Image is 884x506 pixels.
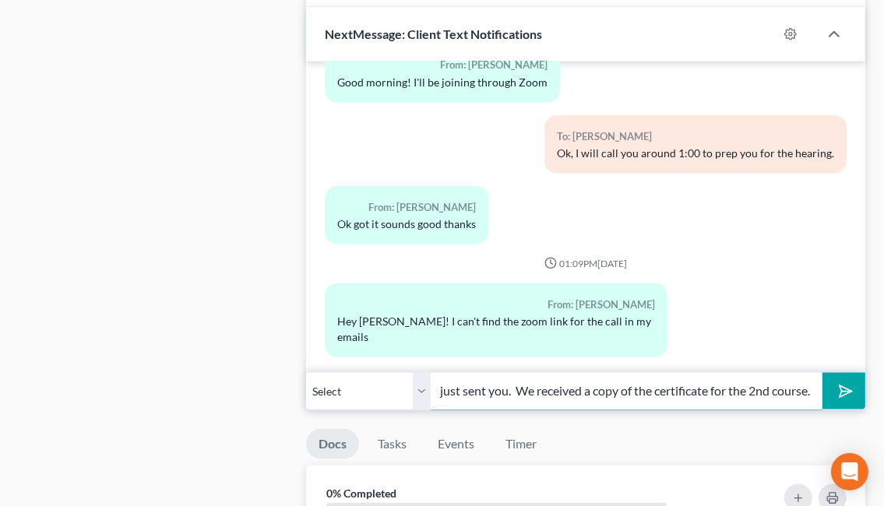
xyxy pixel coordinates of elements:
a: Tasks [365,429,419,459]
div: Hey [PERSON_NAME]! I can't find the zoom link for the call in my emails [337,314,655,345]
div: To: [PERSON_NAME] [557,128,834,146]
a: Docs [306,429,359,459]
div: 01:09PM[DATE] [325,257,847,270]
div: Good morning! I'll be joining through Zoom [337,75,548,90]
input: Say something... [431,372,822,410]
a: Timer [493,429,549,459]
div: From: [PERSON_NAME] [337,56,548,74]
div: Ok, I will call you around 1:00 to prep you for the hearing. [557,146,834,161]
span: NextMessage: Client Text Notifications [325,26,542,41]
div: Open Intercom Messenger [831,453,868,490]
strong: 0% Completed [326,487,396,500]
a: Events [425,429,487,459]
div: From: [PERSON_NAME] [337,199,476,216]
div: Ok got it sounds good thanks [337,216,476,232]
div: From: [PERSON_NAME] [337,296,655,314]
